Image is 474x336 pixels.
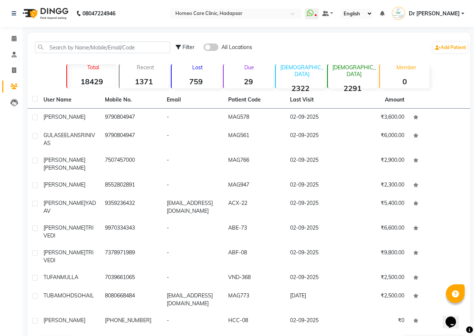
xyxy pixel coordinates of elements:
[347,220,408,244] td: ₹6,600.00
[276,84,325,93] strong: 2322
[43,317,85,324] span: [PERSON_NAME]
[100,244,162,269] td: 7378971989
[380,77,429,86] strong: 0
[162,269,224,287] td: -
[286,176,347,195] td: 02-09-2025
[100,152,162,176] td: 7507457000
[224,244,285,269] td: ABF-08
[443,306,467,329] iframe: chat widget
[43,132,78,139] span: GULASEELAN
[162,195,224,220] td: [EMAIL_ADDRESS][DOMAIN_NAME]
[162,109,224,127] td: -
[347,176,408,195] td: ₹2,300.00
[347,152,408,176] td: ₹2,900.00
[100,176,162,195] td: 8552802891
[286,152,347,176] td: 02-09-2025
[43,224,85,231] span: [PERSON_NAME]
[347,287,408,312] td: ₹2,500.00
[43,292,58,299] span: TUBA
[58,292,94,299] span: MOHDSOHAIL
[286,269,347,287] td: 02-09-2025
[383,64,429,71] p: Member
[221,43,252,51] span: All Locations
[224,109,285,127] td: MAG578
[100,195,162,220] td: 9359236432
[70,64,116,71] p: Total
[43,181,85,188] span: [PERSON_NAME]
[100,312,162,330] td: [PHONE_NUMBER]
[100,91,162,109] th: Mobile No.
[162,127,224,152] td: -
[225,64,273,71] p: Due
[162,91,224,109] th: Email
[224,127,285,152] td: MAG561
[19,3,70,24] img: logo
[433,42,468,53] a: Add Patient
[347,195,408,220] td: ₹5,400.00
[100,269,162,287] td: 7039661065
[100,287,162,312] td: 8080668484
[347,127,408,152] td: ₹6,000.00
[224,77,273,86] strong: 29
[409,10,460,18] span: Dr [PERSON_NAME]
[39,91,100,109] th: User Name
[162,287,224,312] td: [EMAIL_ADDRESS][DOMAIN_NAME]
[100,127,162,152] td: 9790804947
[224,91,285,109] th: Patient Code
[347,109,408,127] td: ₹3,600.00
[67,77,116,86] strong: 18429
[120,77,169,86] strong: 1371
[224,220,285,244] td: ABE-73
[172,77,221,86] strong: 759
[347,312,408,330] td: ₹0
[392,7,405,20] img: Dr Pooja Doshi
[224,195,285,220] td: ACX-22
[286,109,347,127] td: 02-09-2025
[43,113,85,120] span: [PERSON_NAME]
[162,244,224,269] td: -
[100,220,162,244] td: 9970334343
[43,164,85,171] span: [PERSON_NAME]
[286,287,347,312] td: [DATE]
[286,244,347,269] td: 02-09-2025
[286,91,347,109] th: Last Visit
[43,249,85,256] span: [PERSON_NAME]
[123,64,169,71] p: Recent
[380,91,409,108] th: Amount
[162,176,224,195] td: -
[286,195,347,220] td: 02-09-2025
[43,274,60,281] span: TUFAN
[279,64,325,78] p: [DEMOGRAPHIC_DATA]
[224,152,285,176] td: MAG766
[100,109,162,127] td: 9790804947
[224,287,285,312] td: MAG773
[347,244,408,269] td: ₹9,800.00
[224,176,285,195] td: MAG947
[82,3,115,24] b: 08047224946
[43,157,85,163] span: [PERSON_NAME]
[182,44,194,51] span: Filter
[162,152,224,176] td: -
[347,269,408,287] td: ₹2,500.00
[35,42,170,53] input: Search by Name/Mobile/Email/Code
[328,84,377,93] strong: 2291
[286,127,347,152] td: 02-09-2025
[331,64,377,78] p: [DEMOGRAPHIC_DATA]
[43,200,85,206] span: [PERSON_NAME]
[224,269,285,287] td: VND-368
[162,220,224,244] td: -
[286,312,347,330] td: 02-09-2025
[286,220,347,244] td: 02-09-2025
[175,64,221,71] p: Lost
[224,312,285,330] td: HCC-08
[162,312,224,330] td: -
[60,274,78,281] span: MULLA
